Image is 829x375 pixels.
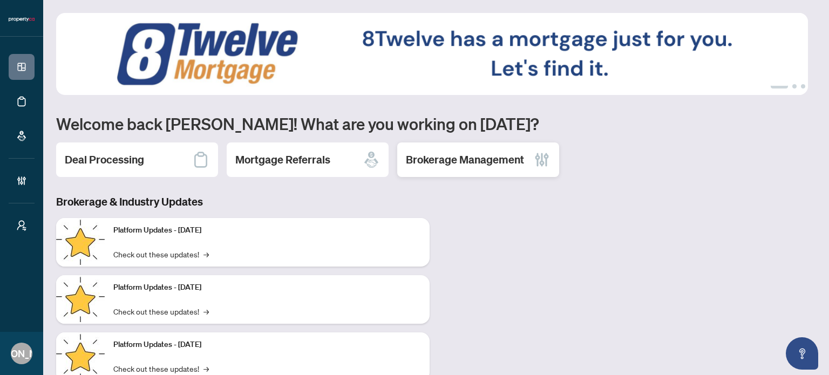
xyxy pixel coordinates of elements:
img: logo [9,16,35,23]
a: Check out these updates!→ [113,363,209,374]
img: Platform Updates - July 21, 2025 [56,218,105,267]
button: 2 [792,84,797,88]
a: Check out these updates!→ [113,248,209,260]
h2: Mortgage Referrals [235,152,330,167]
button: 1 [771,84,788,88]
span: user-switch [16,220,27,231]
span: → [203,305,209,317]
button: 3 [801,84,805,88]
img: Platform Updates - July 8, 2025 [56,275,105,324]
h1: Welcome back [PERSON_NAME]! What are you working on [DATE]? [56,113,816,134]
h2: Brokerage Management [406,152,524,167]
span: → [203,363,209,374]
img: Slide 0 [56,13,808,95]
h3: Brokerage & Industry Updates [56,194,430,209]
a: Check out these updates!→ [113,305,209,317]
p: Platform Updates - [DATE] [113,224,421,236]
button: Open asap [786,337,818,370]
p: Platform Updates - [DATE] [113,282,421,294]
p: Platform Updates - [DATE] [113,339,421,351]
h2: Deal Processing [65,152,144,167]
span: → [203,248,209,260]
